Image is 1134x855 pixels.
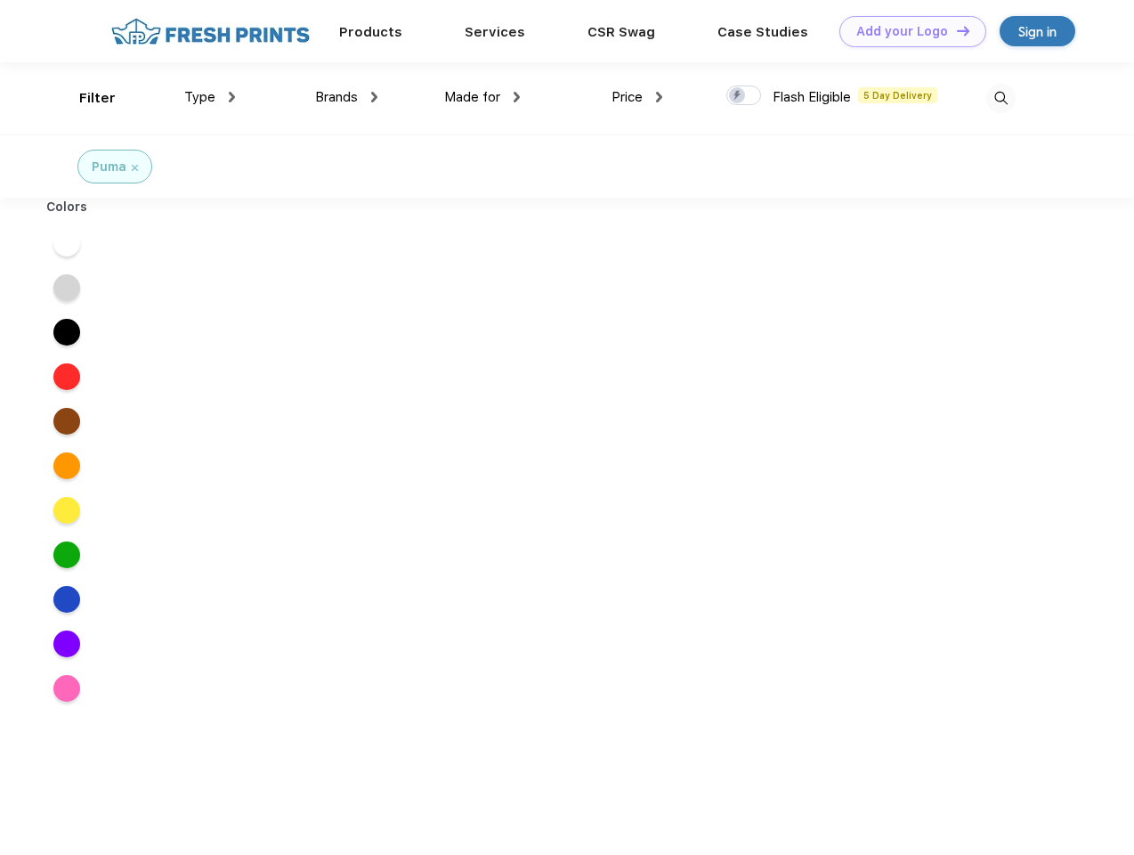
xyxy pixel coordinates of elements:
[184,89,215,105] span: Type
[858,87,937,103] span: 5 Day Delivery
[92,158,126,176] div: Puma
[315,89,358,105] span: Brands
[856,24,948,39] div: Add your Logo
[1000,16,1075,46] a: Sign in
[773,89,851,105] span: Flash Eligible
[957,26,969,36] img: DT
[1018,21,1057,42] div: Sign in
[587,24,655,40] a: CSR Swag
[656,92,662,102] img: dropdown.png
[465,24,525,40] a: Services
[986,84,1016,113] img: desktop_search.svg
[33,198,101,216] div: Colors
[612,89,643,105] span: Price
[444,89,500,105] span: Made for
[79,88,116,109] div: Filter
[132,165,138,171] img: filter_cancel.svg
[106,16,315,47] img: fo%20logo%202.webp
[229,92,235,102] img: dropdown.png
[514,92,520,102] img: dropdown.png
[339,24,402,40] a: Products
[371,92,377,102] img: dropdown.png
